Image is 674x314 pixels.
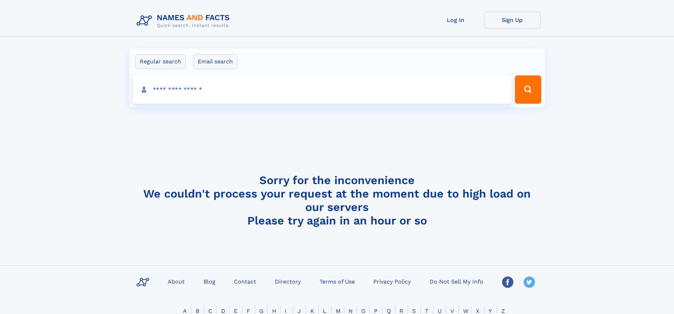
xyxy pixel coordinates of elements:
a: Do Not Sell My Info [427,276,486,286]
label: Email search [193,54,237,69]
img: Logo Names and Facts [134,11,236,30]
a: Directory [272,276,304,286]
input: search input [133,75,512,104]
a: Blog [201,276,218,286]
label: Regular search [135,54,186,69]
img: Facebook [502,276,513,288]
a: Contact [231,276,259,286]
img: Twitter [524,276,535,288]
h4: Sorry for the inconvenience We couldn't process your request at the moment due to high load on ou... [134,173,541,227]
a: About [165,276,188,286]
a: Sign Up [484,11,541,29]
a: Terms of Use [317,276,358,286]
button: Search Button [515,75,541,104]
a: Privacy Policy [370,276,414,286]
a: Log In [427,11,484,29]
